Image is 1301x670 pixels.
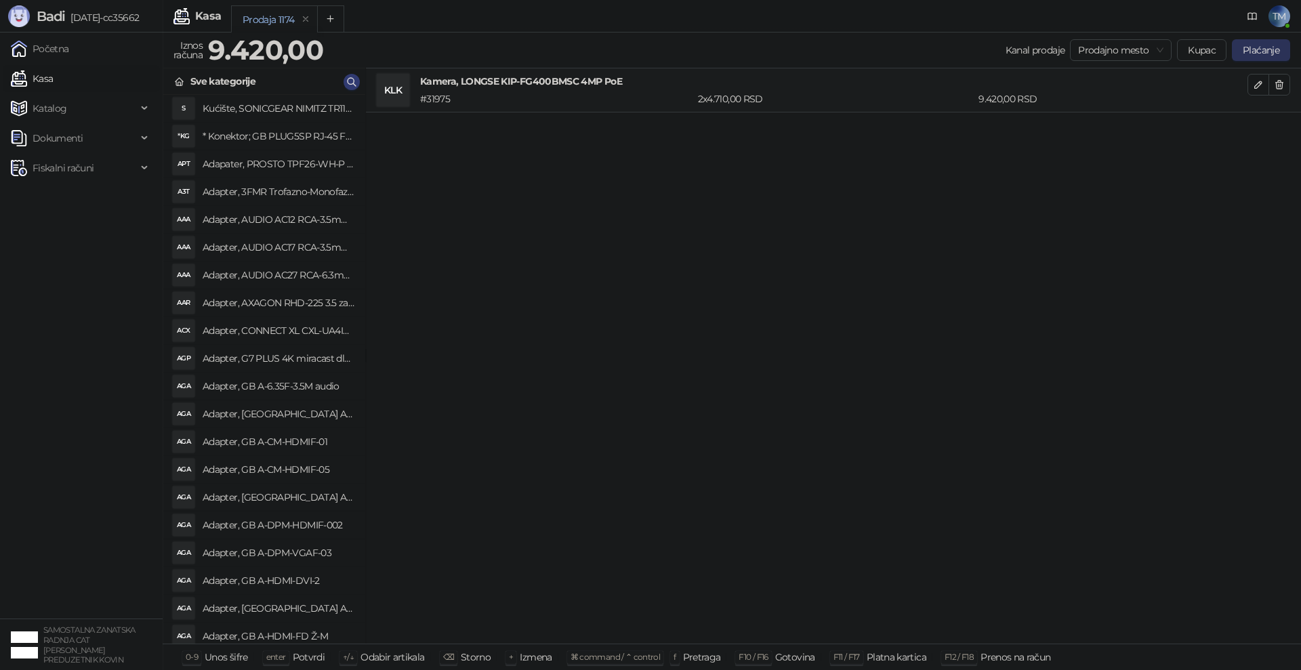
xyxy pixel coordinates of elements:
h4: Adapter, [GEOGRAPHIC_DATA] A-CMU3-LAN-05 hub [203,486,354,508]
div: Odabir artikala [360,648,424,666]
div: AGA [173,403,194,425]
span: + [509,652,513,662]
span: ⌘ command / ⌃ control [571,652,661,662]
h4: Adapter, [GEOGRAPHIC_DATA] A-HDMI-FC Ž-M [203,598,354,619]
h4: Adapter, [GEOGRAPHIC_DATA] A-AC-UKEU-001 UK na EU 7.5A [203,403,354,425]
div: A3T [173,181,194,203]
div: ACX [173,320,194,341]
div: KLK [377,74,409,106]
div: Prenos na račun [980,648,1050,666]
div: AGA [173,625,194,647]
div: AGA [173,486,194,508]
div: Iznos računa [171,37,205,64]
div: # 31975 [417,91,695,106]
span: Prodajno mesto [1078,40,1163,60]
img: Logo [8,5,30,27]
div: 9.420,00 RSD [976,91,1250,106]
div: grid [163,95,365,644]
a: Kasa [11,65,53,92]
div: AGA [173,542,194,564]
div: Izmena [520,648,552,666]
h4: Adapter, GB A-HDMI-DVI-2 [203,570,354,591]
span: TM [1268,5,1290,27]
button: Kupac [1177,39,1226,61]
div: Platna kartica [867,648,926,666]
h4: Adapter, G7 PLUS 4K miracast dlna airplay za TV [203,348,354,369]
img: 64x64-companyLogo-ae27db6e-dfce-48a1-b68e-83471bd1bffd.png [11,631,38,658]
h4: Adapter, CONNECT XL CXL-UA4IN1 putni univerzalni [203,320,354,341]
h4: * Konektor; GB PLUG5SP RJ-45 FTP Kat.5 [203,125,354,147]
div: Pretraga [683,648,721,666]
div: APT [173,153,194,175]
span: ↑/↓ [343,652,354,662]
small: SAMOSTALNA ZANATSKA RADNJA CAT [PERSON_NAME] PREDUZETNIK KOVIN [43,625,136,665]
div: AAA [173,264,194,286]
div: Prodaja 1174 [243,12,294,27]
div: Storno [461,648,491,666]
div: AAA [173,209,194,230]
span: F11 / F17 [833,652,860,662]
h4: Adapter, GB A-6.35F-3.5M audio [203,375,354,397]
span: 0-9 [186,652,198,662]
h4: Kućište, SONICGEAR NIMITZ TR1100 belo BEZ napajanja [203,98,354,119]
h4: Adapter, GB A-CM-HDMIF-01 [203,431,354,453]
div: AGA [173,514,194,536]
div: AGA [173,598,194,619]
h4: Adapter, GB A-DPM-HDMIF-002 [203,514,354,536]
span: Fiskalni računi [33,154,94,182]
span: Dokumenti [33,125,83,152]
a: Početna [11,35,69,62]
div: AAR [173,292,194,314]
div: S [173,98,194,119]
a: Dokumentacija [1241,5,1263,27]
div: AGA [173,459,194,480]
div: AAA [173,236,194,258]
h4: Adapter, AUDIO AC17 RCA-3.5mm stereo [203,236,354,258]
div: Potvrdi [293,648,325,666]
h4: Adapter, 3FMR Trofazno-Monofazni [203,181,354,203]
h4: Adapater, PROSTO TPF26-WH-P razdelnik [203,153,354,175]
div: AGA [173,431,194,453]
div: AGA [173,375,194,397]
div: Unos šifre [205,648,248,666]
span: Katalog [33,95,67,122]
button: Plaćanje [1232,39,1290,61]
div: Kasa [195,11,221,22]
strong: 9.420,00 [208,33,323,66]
span: [DATE]-cc35662 [65,12,139,24]
div: AGA [173,570,194,591]
button: Add tab [317,5,344,33]
h4: Adapter, AUDIO AC27 RCA-6.3mm stereo [203,264,354,286]
h4: Adapter, GB A-CM-HDMIF-05 [203,459,354,480]
div: Gotovina [775,648,815,666]
h4: Adapter, GB A-HDMI-FD Ž-M [203,625,354,647]
span: enter [266,652,286,662]
button: remove [297,14,314,25]
div: Kanal prodaje [1006,43,1065,58]
span: ⌫ [443,652,454,662]
h4: Adapter, AXAGON RHD-225 3.5 za 2x2.5 [203,292,354,314]
span: f [674,652,676,662]
div: Sve kategorije [190,74,255,89]
span: F12 / F18 [945,652,974,662]
span: F10 / F16 [739,652,768,662]
h4: Adapter, GB A-DPM-VGAF-03 [203,542,354,564]
div: AGP [173,348,194,369]
h4: Kamera, LONGSE KIP-FG400BMSC 4MP PoE [420,74,1247,89]
div: 2 x 4.710,00 RSD [695,91,976,106]
h4: Adapter, AUDIO AC12 RCA-3.5mm mono [203,209,354,230]
span: Badi [37,8,65,24]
